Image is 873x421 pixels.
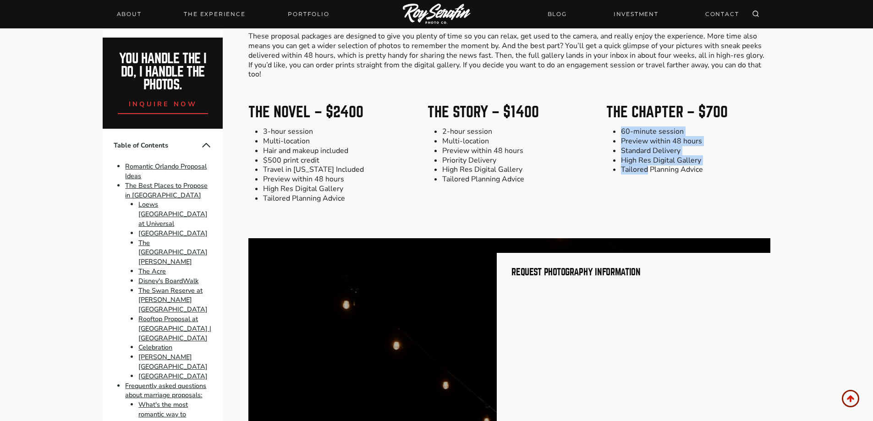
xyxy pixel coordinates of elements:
[138,352,208,371] a: [PERSON_NAME][GEOGRAPHIC_DATA]
[125,181,208,200] a: The Best Places to Propose in [GEOGRAPHIC_DATA]
[138,229,208,238] a: [GEOGRAPHIC_DATA]
[542,6,572,22] a: BLOG
[138,314,211,343] a: Rooftop Proposal at [GEOGRAPHIC_DATA] | [GEOGRAPHIC_DATA]
[248,32,770,79] p: These proposal packages are designed to give you plenty of time so you can relax, get used to the...
[263,146,412,156] li: Hair and makeup included
[442,127,592,137] li: 2-hour session
[114,141,201,150] span: Table of Contents
[263,127,412,137] li: 3-hour session
[542,6,745,22] nav: Secondary Navigation
[138,276,198,285] a: Disney's BoardWalk
[138,372,208,381] a: [GEOGRAPHIC_DATA]
[263,137,412,146] li: Multi-location
[621,146,770,156] li: Standard Delivery
[749,8,762,21] button: View Search Form
[511,268,741,277] h2: Request Photography Information
[138,200,208,229] a: Loews [GEOGRAPHIC_DATA] at Universal
[442,175,592,184] li: Tailored Planning Advice
[263,194,412,203] li: Tailored Planning Advice
[138,286,208,314] a: The Swan Reserve at [PERSON_NAME][GEOGRAPHIC_DATA]
[248,105,412,120] h3: The Novel – $2400
[621,165,770,175] li: Tailored Planning Advice
[138,238,208,267] a: The [GEOGRAPHIC_DATA][PERSON_NAME]
[403,4,471,25] img: Logo of Roy Serafin Photo Co., featuring stylized text in white on a light background, representi...
[129,99,198,109] span: inquire now
[125,162,207,180] a: Romantic Orlando Proposal Ideas
[442,156,592,165] li: Priority Delivery
[621,156,770,165] li: High Res Digital Gallery
[842,390,859,407] a: Scroll to top
[125,381,206,400] a: Frequently asked questions about marriage proposals:
[201,140,212,151] button: Collapse Table of Contents
[263,175,412,184] li: Preview within 48 hours
[442,165,592,175] li: High Res Digital Gallery
[442,137,592,146] li: Multi-location
[111,8,147,21] a: About
[608,6,664,22] a: INVESTMENT
[263,156,412,165] li: $500 print credit
[700,6,745,22] a: CONTACT
[282,8,335,21] a: Portfolio
[606,105,770,120] h3: The Chapter – $700
[442,146,592,156] li: Preview within 48 hours
[111,8,335,21] nav: Primary Navigation
[263,184,412,194] li: High Res Digital Gallery
[118,92,209,114] a: inquire now
[263,165,412,175] li: Travel in [US_STATE] Included
[138,343,172,352] a: Celebration
[113,52,213,92] h2: You handle the i do, I handle the photos.
[428,105,592,120] h3: The Story – $1400
[138,267,166,276] a: The Acre
[621,127,770,137] li: 60-minute session
[178,8,251,21] a: THE EXPERIENCE
[621,137,770,146] li: Preview within 48 hours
